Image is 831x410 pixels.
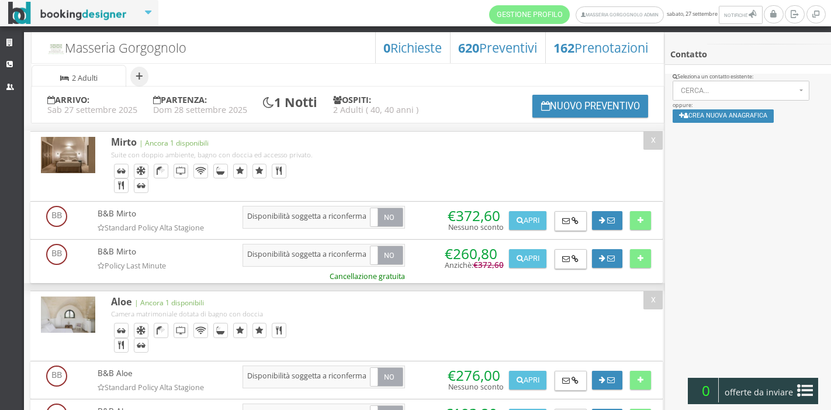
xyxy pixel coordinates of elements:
b: Contatto [670,49,707,60]
span: offerte da inviare [721,383,797,402]
a: Masseria Gorgognolo Admin [576,6,664,23]
button: Crea nuova anagrafica [673,109,774,123]
span: Cerca... [681,87,796,95]
div: Seleziona un contatto esistente: [673,73,823,81]
div: oppure: [665,73,831,130]
img: BookingDesigner.com [8,2,127,25]
button: Notifiche [719,6,762,24]
button: Cerca... [673,81,809,101]
a: Gestione Profilo [489,5,570,24]
span: 0 [693,378,719,402]
span: sabato, 27 settembre [489,5,764,24]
